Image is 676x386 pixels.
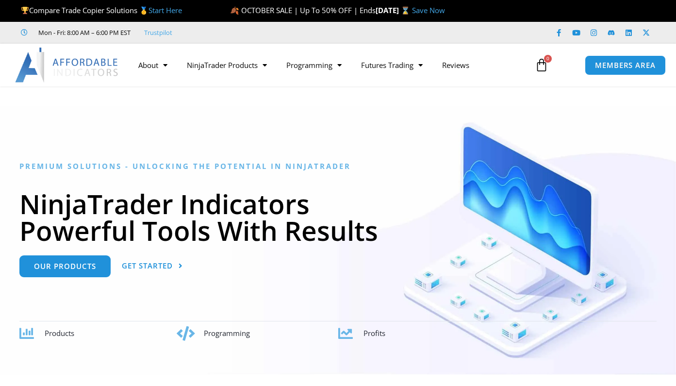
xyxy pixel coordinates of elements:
a: Save Now [412,5,445,15]
h1: NinjaTrader Indicators Powerful Tools With Results [19,190,657,244]
span: Profits [363,328,385,338]
span: Mon - Fri: 8:00 AM – 6:00 PM EST [36,27,131,38]
a: Reviews [432,54,479,76]
span: 🍂 OCTOBER SALE | Up To 50% OFF | Ends [230,5,376,15]
h6: Premium Solutions - Unlocking the Potential in NinjaTrader [19,162,657,171]
a: Trustpilot [144,27,172,38]
a: Futures Trading [351,54,432,76]
a: MEMBERS AREA [585,55,666,75]
a: Get Started [122,255,183,277]
a: 0 [520,51,563,79]
a: NinjaTrader Products [177,54,277,76]
strong: [DATE] ⌛ [376,5,412,15]
img: LogoAI | Affordable Indicators – NinjaTrader [15,48,119,83]
img: 🏆 [21,7,29,14]
nav: Menu [129,54,528,76]
a: Programming [277,54,351,76]
span: Programming [204,328,250,338]
span: 0 [544,55,552,63]
span: Compare Trade Copier Solutions 🥇 [21,5,182,15]
a: Our Products [19,255,111,277]
a: Start Here [148,5,182,15]
span: MEMBERS AREA [595,62,656,69]
span: Products [45,328,74,338]
a: About [129,54,177,76]
span: Our Products [34,263,96,270]
span: Get Started [122,262,173,269]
